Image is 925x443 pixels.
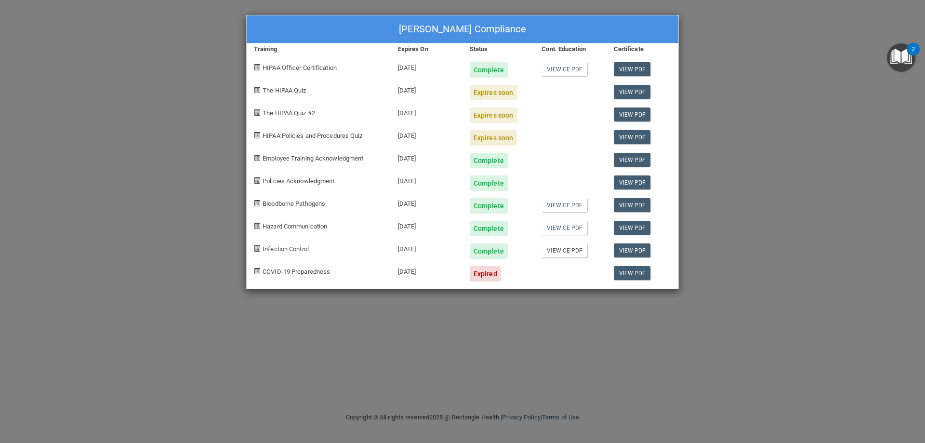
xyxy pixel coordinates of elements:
a: View CE PDF [542,243,587,257]
div: Status [462,43,534,55]
div: [DATE] [391,123,462,146]
div: Expires soon [470,130,517,146]
a: View PDF [614,107,651,121]
div: Certificate [607,43,678,55]
a: View CE PDF [542,198,587,212]
div: Expires soon [470,85,517,100]
span: Policies Acknowledgment [263,177,334,185]
div: [DATE] [391,78,462,100]
a: View PDF [614,221,651,235]
div: Complete [470,243,508,259]
div: [DATE] [391,146,462,168]
a: View CE PDF [542,221,587,235]
span: COVID-19 Preparedness [263,268,330,275]
a: View PDF [614,266,651,280]
span: The HIPAA Quiz [263,87,306,94]
div: [DATE] [391,214,462,236]
div: [DATE] [391,236,462,259]
span: Employee Training Acknowledgment [263,155,363,162]
a: View CE PDF [542,62,587,76]
button: Open Resource Center, 2 new notifications [887,43,915,72]
div: Complete [470,198,508,214]
div: 2 [912,49,915,62]
a: View PDF [614,153,651,167]
div: [DATE] [391,100,462,123]
div: Expired [470,266,501,282]
div: Complete [470,153,508,168]
span: Infection Control [263,245,309,253]
div: Cont. Education [534,43,606,55]
a: View PDF [614,198,651,212]
a: View PDF [614,85,651,99]
div: Expires On [391,43,462,55]
a: View PDF [614,130,651,144]
span: Hazard Communication [263,223,327,230]
div: [DATE] [391,191,462,214]
span: The HIPAA Quiz #2 [263,109,315,117]
a: View PDF [614,62,651,76]
a: View PDF [614,175,651,189]
div: [DATE] [391,168,462,191]
div: [PERSON_NAME] Compliance [247,15,678,43]
div: Expires soon [470,107,517,123]
div: [DATE] [391,259,462,282]
div: [DATE] [391,55,462,78]
span: Bloodborne Pathogens [263,200,325,207]
span: HIPAA Policies and Procedures Quiz [263,132,362,139]
div: Complete [470,62,508,78]
span: HIPAA Officer Certification [263,64,337,71]
a: View PDF [614,243,651,257]
div: Training [247,43,391,55]
div: Complete [470,175,508,191]
div: Complete [470,221,508,236]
